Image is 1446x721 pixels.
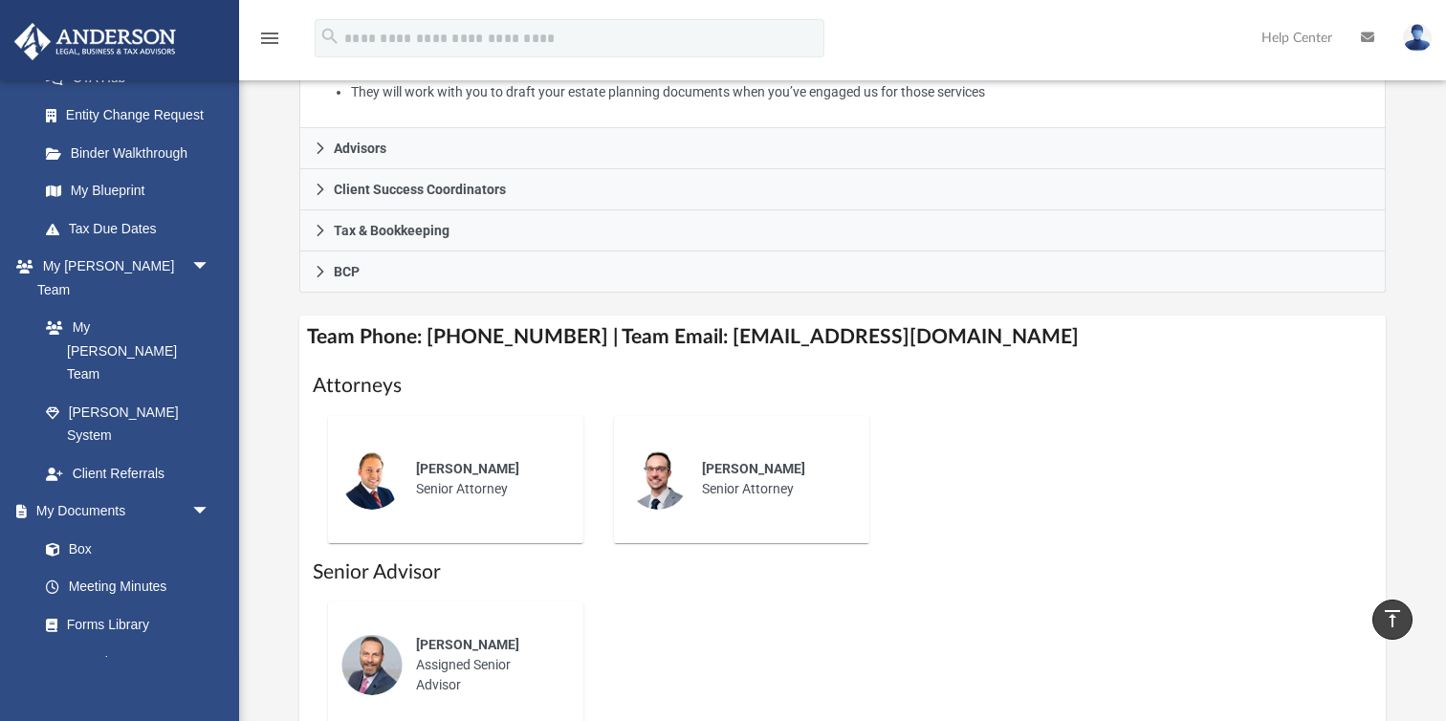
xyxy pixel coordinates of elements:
[351,80,1371,104] li: They will work with you to draft your estate planning documents when you’ve engaged us for those ...
[258,27,281,50] i: menu
[27,568,230,606] a: Meeting Minutes
[299,316,1386,359] h4: Team Phone: [PHONE_NUMBER] | Team Email: [EMAIL_ADDRESS][DOMAIN_NAME]
[416,461,519,476] span: [PERSON_NAME]
[27,134,239,172] a: Binder Walkthrough
[689,446,856,513] div: Senior Attorney
[27,454,230,492] a: Client Referrals
[1403,24,1432,52] img: User Pic
[191,492,230,532] span: arrow_drop_down
[27,530,220,568] a: Box
[191,248,230,287] span: arrow_drop_down
[27,209,239,248] a: Tax Due Dates
[416,637,519,652] span: [PERSON_NAME]
[313,372,1372,400] h1: Attorneys
[27,97,239,135] a: Entity Change Request
[13,492,230,531] a: My Documentsarrow_drop_down
[13,248,230,309] a: My [PERSON_NAME] Teamarrow_drop_down
[702,461,805,476] span: [PERSON_NAME]
[9,23,182,60] img: Anderson Advisors Platinum Portal
[258,36,281,50] a: menu
[403,622,570,709] div: Assigned Senior Advisor
[299,210,1386,251] a: Tax & Bookkeeping
[1372,600,1413,640] a: vertical_align_top
[341,634,403,695] img: thumbnail
[299,128,1386,169] a: Advisors
[299,251,1386,293] a: BCP
[334,224,449,237] span: Tax & Bookkeeping
[1381,607,1404,630] i: vertical_align_top
[27,644,230,682] a: Notarize
[341,448,403,510] img: thumbnail
[334,265,360,278] span: BCP
[319,26,340,47] i: search
[627,448,689,510] img: thumbnail
[27,393,230,454] a: [PERSON_NAME] System
[334,183,506,196] span: Client Success Coordinators
[403,446,570,513] div: Senior Attorney
[299,169,1386,210] a: Client Success Coordinators
[27,172,230,210] a: My Blueprint
[334,142,386,155] span: Advisors
[27,309,220,394] a: My [PERSON_NAME] Team
[313,558,1372,586] h1: Senior Advisor
[27,605,220,644] a: Forms Library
